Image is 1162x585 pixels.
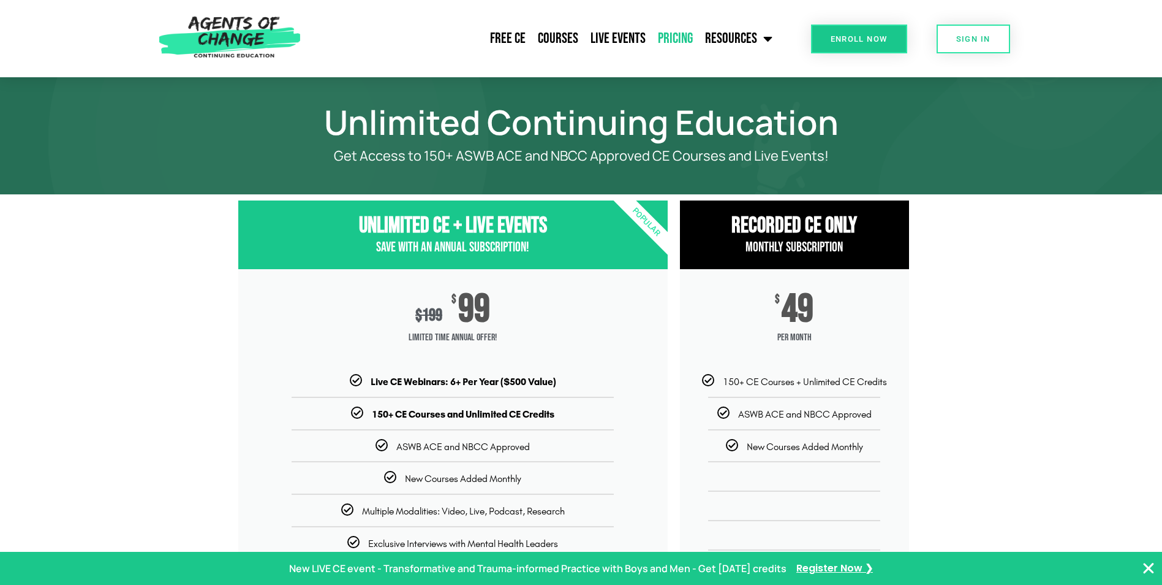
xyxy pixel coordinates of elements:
[652,23,699,54] a: Pricing
[532,23,584,54] a: Courses
[376,239,529,256] span: Save with an Annual Subscription!
[723,376,887,388] span: 150+ CE Courses + Unlimited CE Credits
[232,108,930,136] h1: Unlimited Continuing Education
[584,23,652,54] a: Live Events
[415,305,442,326] div: 199
[372,408,554,420] b: 150+ CE Courses and Unlimited CE Credits
[745,239,843,256] span: Monthly Subscription
[289,560,787,578] p: New LIVE CE event - Transformative and Trauma-informed Practice with Boys and Men - Get [DATE] cr...
[831,35,888,43] span: Enroll Now
[451,294,456,306] span: $
[775,294,780,306] span: $
[238,213,668,239] h3: Unlimited CE + Live Events
[956,35,990,43] span: SIGN IN
[362,505,565,517] span: Multiple Modalities: Video, Live, Podcast, Research
[415,305,422,326] span: $
[405,473,521,484] span: New Courses Added Monthly
[782,294,813,326] span: 49
[575,151,717,293] div: Popular
[680,326,909,350] span: per month
[281,148,881,164] p: Get Access to 150+ ASWB ACE and NBCC Approved CE Courses and Live Events!
[811,25,907,53] a: Enroll Now
[1141,561,1156,576] button: Close Banner
[796,560,873,578] a: Register Now ❯
[484,23,532,54] a: Free CE
[458,294,490,326] span: 99
[937,25,1010,53] a: SIGN IN
[680,213,909,239] h3: RECORDED CE ONly
[747,441,863,453] span: New Courses Added Monthly
[396,441,530,453] span: ASWB ACE and NBCC Approved
[307,23,779,54] nav: Menu
[738,408,872,420] span: ASWB ACE and NBCC Approved
[238,326,668,350] span: Limited Time Annual Offer!
[699,23,779,54] a: Resources
[371,376,556,388] b: Live CE Webinars: 6+ Per Year ($500 Value)
[368,538,558,549] span: Exclusive Interviews with Mental Health Leaders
